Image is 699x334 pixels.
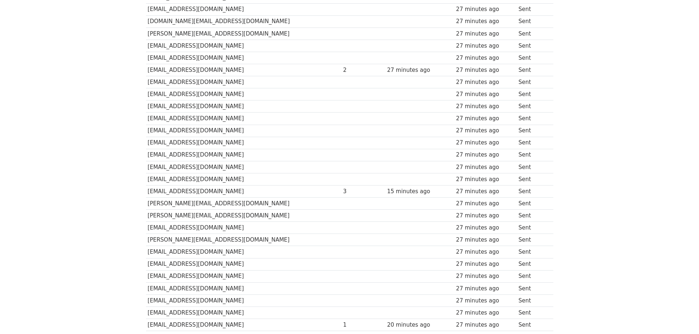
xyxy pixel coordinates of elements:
[456,187,515,196] div: 27 minutes ago
[456,5,515,14] div: 27 minutes ago
[343,66,383,74] div: 2
[456,42,515,50] div: 27 minutes ago
[456,248,515,256] div: 27 minutes ago
[517,15,548,27] td: Sent
[387,187,452,196] div: 15 minutes ago
[517,100,548,113] td: Sent
[456,321,515,329] div: 27 minutes ago
[456,272,515,280] div: 27 minutes ago
[456,54,515,62] div: 27 minutes ago
[456,175,515,184] div: 27 minutes ago
[146,185,342,197] td: [EMAIL_ADDRESS][DOMAIN_NAME]
[456,260,515,268] div: 27 minutes ago
[146,222,342,234] td: [EMAIL_ADDRESS][DOMAIN_NAME]
[146,3,342,15] td: [EMAIL_ADDRESS][DOMAIN_NAME]
[146,319,342,331] td: [EMAIL_ADDRESS][DOMAIN_NAME]
[343,187,383,196] div: 3
[456,163,515,172] div: 27 minutes ago
[146,270,342,282] td: [EMAIL_ADDRESS][DOMAIN_NAME]
[146,137,342,149] td: [EMAIL_ADDRESS][DOMAIN_NAME]
[456,66,515,74] div: 27 minutes ago
[517,76,548,88] td: Sent
[146,113,342,125] td: [EMAIL_ADDRESS][DOMAIN_NAME]
[456,78,515,87] div: 27 minutes ago
[146,27,342,40] td: [PERSON_NAME][EMAIL_ADDRESS][DOMAIN_NAME]
[517,258,548,270] td: Sent
[146,294,342,307] td: [EMAIL_ADDRESS][DOMAIN_NAME]
[517,294,548,307] td: Sent
[517,319,548,331] td: Sent
[456,126,515,135] div: 27 minutes ago
[456,309,515,317] div: 27 minutes ago
[146,307,342,319] td: [EMAIL_ADDRESS][DOMAIN_NAME]
[517,88,548,100] td: Sent
[387,66,452,74] div: 27 minutes ago
[517,27,548,40] td: Sent
[517,210,548,222] td: Sent
[456,114,515,123] div: 27 minutes ago
[456,224,515,232] div: 27 minutes ago
[517,40,548,52] td: Sent
[146,100,342,113] td: [EMAIL_ADDRESS][DOMAIN_NAME]
[456,151,515,159] div: 27 minutes ago
[146,125,342,137] td: [EMAIL_ADDRESS][DOMAIN_NAME]
[517,307,548,319] td: Sent
[517,3,548,15] td: Sent
[146,161,342,173] td: [EMAIL_ADDRESS][DOMAIN_NAME]
[456,90,515,99] div: 27 minutes ago
[387,321,452,329] div: 20 minutes ago
[146,64,342,76] td: [EMAIL_ADDRESS][DOMAIN_NAME]
[517,64,548,76] td: Sent
[146,173,342,185] td: [EMAIL_ADDRESS][DOMAIN_NAME]
[146,234,342,246] td: [PERSON_NAME][EMAIL_ADDRESS][DOMAIN_NAME]
[146,88,342,100] td: [EMAIL_ADDRESS][DOMAIN_NAME]
[456,102,515,111] div: 27 minutes ago
[517,222,548,234] td: Sent
[517,113,548,125] td: Sent
[517,246,548,258] td: Sent
[146,198,342,210] td: [PERSON_NAME][EMAIL_ADDRESS][DOMAIN_NAME]
[456,236,515,244] div: 27 minutes ago
[517,270,548,282] td: Sent
[456,139,515,147] div: 27 minutes ago
[343,321,383,329] div: 1
[517,149,548,161] td: Sent
[146,52,342,64] td: [EMAIL_ADDRESS][DOMAIN_NAME]
[662,299,699,334] div: Widget συνομιλίας
[456,30,515,38] div: 27 minutes ago
[517,52,548,64] td: Sent
[517,234,548,246] td: Sent
[456,199,515,208] div: 27 minutes ago
[662,299,699,334] iframe: Chat Widget
[456,285,515,293] div: 27 minutes ago
[517,137,548,149] td: Sent
[456,17,515,26] div: 27 minutes ago
[456,212,515,220] div: 27 minutes ago
[456,297,515,305] div: 27 minutes ago
[146,258,342,270] td: [EMAIL_ADDRESS][DOMAIN_NAME]
[146,40,342,52] td: [EMAIL_ADDRESS][DOMAIN_NAME]
[146,149,342,161] td: [EMAIL_ADDRESS][DOMAIN_NAME]
[146,15,342,27] td: [DOMAIN_NAME][EMAIL_ADDRESS][DOMAIN_NAME]
[146,246,342,258] td: [EMAIL_ADDRESS][DOMAIN_NAME]
[517,282,548,294] td: Sent
[146,76,342,88] td: [EMAIL_ADDRESS][DOMAIN_NAME]
[146,210,342,222] td: [PERSON_NAME][EMAIL_ADDRESS][DOMAIN_NAME]
[517,185,548,197] td: Sent
[517,125,548,137] td: Sent
[517,161,548,173] td: Sent
[146,282,342,294] td: [EMAIL_ADDRESS][DOMAIN_NAME]
[517,198,548,210] td: Sent
[517,173,548,185] td: Sent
